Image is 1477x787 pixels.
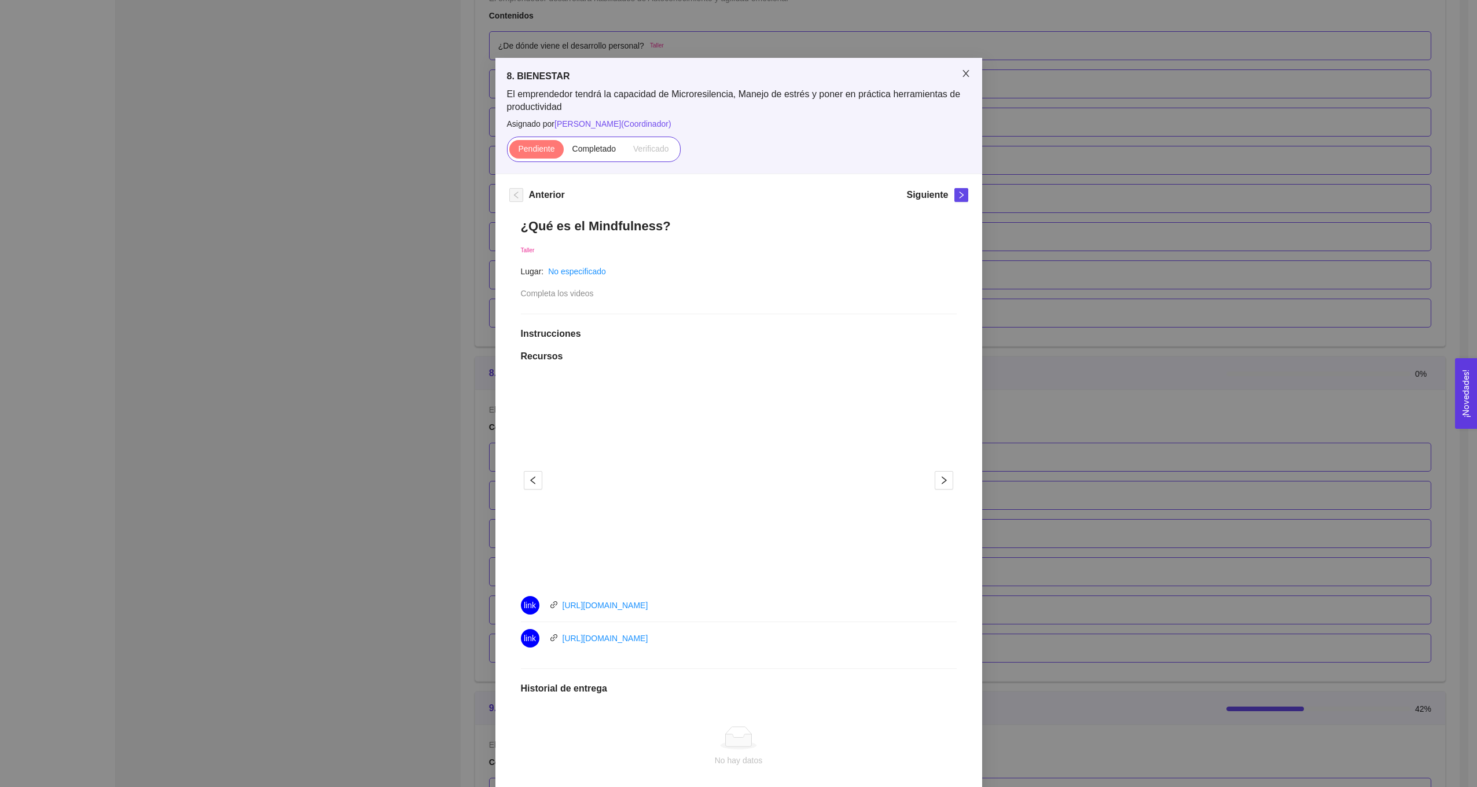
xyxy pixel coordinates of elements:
a: No especificado [548,267,606,276]
h5: Siguiente [906,188,948,202]
span: link [550,601,558,609]
span: link [524,596,536,615]
div: No hay datos [530,754,947,767]
button: 2 [743,568,752,569]
span: close [961,69,971,78]
span: Verificado [633,144,668,153]
span: right [935,476,953,485]
span: Completa los videos [521,289,594,298]
h1: Recursos [521,351,957,362]
span: Taller [521,247,535,253]
button: right [954,188,968,202]
span: link [550,634,558,642]
button: left [524,471,542,490]
h1: Instrucciones [521,328,957,340]
span: Completado [572,144,616,153]
button: left [509,188,523,202]
h5: 8. BIENESTAR [507,69,971,83]
span: Pendiente [518,144,554,153]
h5: Anterior [529,188,565,202]
button: 1 [725,568,739,569]
iframe: Judith 1 [553,376,924,584]
button: Open Feedback Widget [1455,358,1477,429]
span: right [955,191,968,199]
h1: Historial de entrega [521,683,957,694]
span: left [524,476,542,485]
button: right [935,471,953,490]
article: Lugar: [521,265,544,278]
span: link [524,629,536,648]
h1: ¿Qué es el Mindfulness? [521,218,957,234]
a: [URL][DOMAIN_NAME] [563,601,648,610]
span: El emprendedor tendrá la capacidad de Microresilencia, Manejo de estrés y poner en práctica herra... [507,88,971,113]
span: [PERSON_NAME] ( Coordinador ) [554,119,671,128]
span: Asignado por [507,117,971,130]
a: [URL][DOMAIN_NAME] [563,634,648,643]
button: Close [950,58,982,90]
